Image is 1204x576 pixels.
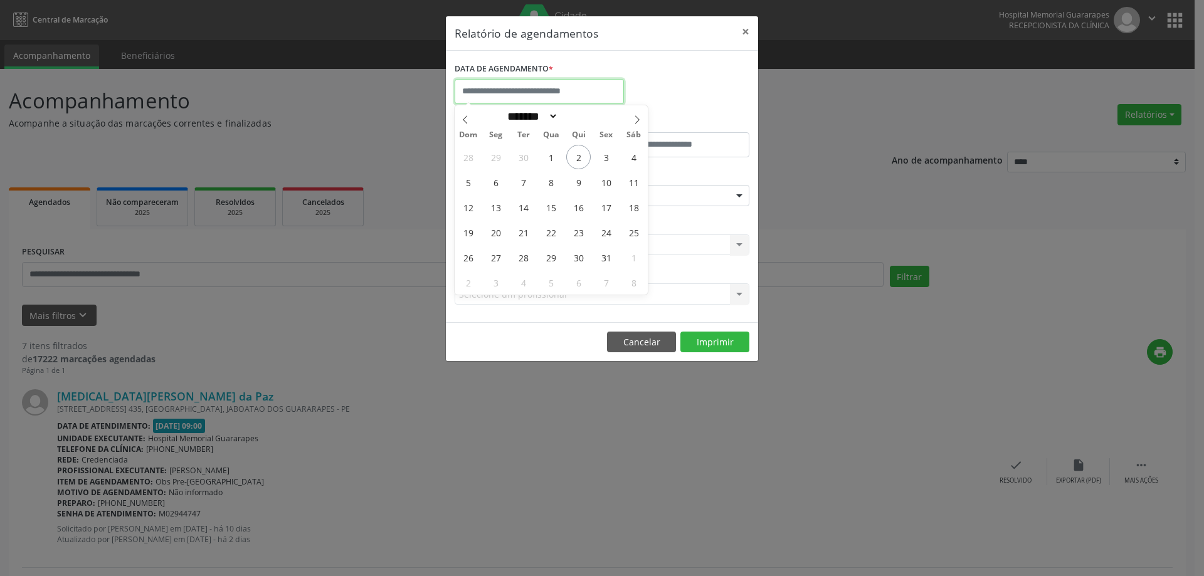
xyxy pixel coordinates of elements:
label: DATA DE AGENDAMENTO [455,60,553,79]
span: Outubro 13, 2025 [483,195,508,219]
input: Year [558,110,599,123]
span: Dom [455,131,482,139]
span: Novembro 4, 2025 [511,270,536,295]
span: Novembro 5, 2025 [539,270,563,295]
span: Outubro 28, 2025 [511,245,536,270]
span: Outubro 26, 2025 [456,245,480,270]
span: Setembro 30, 2025 [511,145,536,169]
span: Sáb [620,131,648,139]
span: Outubro 24, 2025 [594,220,618,244]
span: Sex [593,131,620,139]
span: Outubro 22, 2025 [539,220,563,244]
span: Outubro 30, 2025 [566,245,591,270]
span: Novembro 2, 2025 [456,270,480,295]
label: ATÉ [605,113,749,132]
span: Setembro 29, 2025 [483,145,508,169]
select: Month [503,110,558,123]
span: Seg [482,131,510,139]
span: Outubro 21, 2025 [511,220,536,244]
span: Outubro 20, 2025 [483,220,508,244]
span: Outubro 17, 2025 [594,195,618,219]
span: Outubro 31, 2025 [594,245,618,270]
span: Outubro 29, 2025 [539,245,563,270]
h5: Relatório de agendamentos [455,25,598,41]
span: Outubro 11, 2025 [621,170,646,194]
span: Outubro 12, 2025 [456,195,480,219]
button: Imprimir [680,332,749,353]
span: Outubro 4, 2025 [621,145,646,169]
span: Novembro 7, 2025 [594,270,618,295]
span: Outubro 18, 2025 [621,195,646,219]
span: Novembro 3, 2025 [483,270,508,295]
span: Novembro 8, 2025 [621,270,646,295]
span: Outubro 19, 2025 [456,220,480,244]
span: Outubro 1, 2025 [539,145,563,169]
span: Outubro 27, 2025 [483,245,508,270]
span: Outubro 16, 2025 [566,195,591,219]
span: Outubro 10, 2025 [594,170,618,194]
span: Ter [510,131,537,139]
span: Outubro 3, 2025 [594,145,618,169]
span: Qua [537,131,565,139]
span: Novembro 1, 2025 [621,245,646,270]
span: Outubro 5, 2025 [456,170,480,194]
span: Outubro 25, 2025 [621,220,646,244]
span: Outubro 14, 2025 [511,195,536,219]
span: Setembro 28, 2025 [456,145,480,169]
button: Cancelar [607,332,676,353]
span: Outubro 23, 2025 [566,220,591,244]
span: Outubro 6, 2025 [483,170,508,194]
span: Qui [565,131,593,139]
span: Novembro 6, 2025 [566,270,591,295]
span: Outubro 7, 2025 [511,170,536,194]
button: Close [733,16,758,47]
span: Outubro 8, 2025 [539,170,563,194]
span: Outubro 15, 2025 [539,195,563,219]
span: Outubro 9, 2025 [566,170,591,194]
span: Outubro 2, 2025 [566,145,591,169]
